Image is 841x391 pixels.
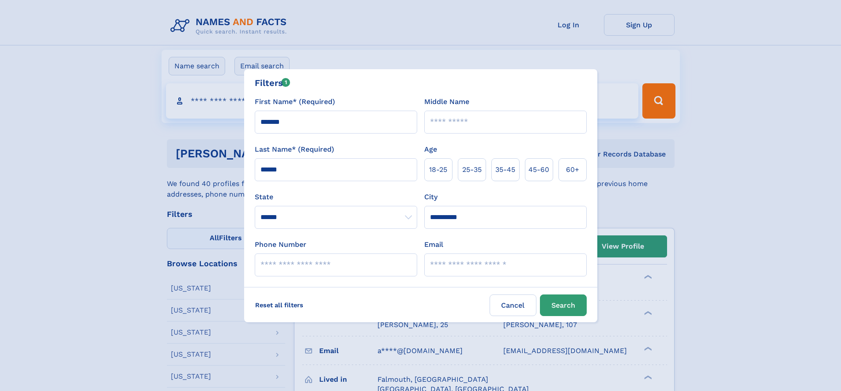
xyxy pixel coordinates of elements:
label: Cancel [490,294,536,316]
label: First Name* (Required) [255,97,335,107]
label: Reset all filters [249,294,309,316]
label: City [424,192,437,202]
label: Middle Name [424,97,469,107]
button: Search [540,294,587,316]
div: Filters [255,76,290,89]
span: 60+ [566,164,579,175]
label: Phone Number [255,239,306,250]
span: 45‑60 [528,164,549,175]
span: 35‑45 [495,164,515,175]
label: Last Name* (Required) [255,144,334,155]
label: Age [424,144,437,155]
span: 18‑25 [429,164,447,175]
label: Email [424,239,443,250]
span: 25‑35 [462,164,482,175]
label: State [255,192,417,202]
